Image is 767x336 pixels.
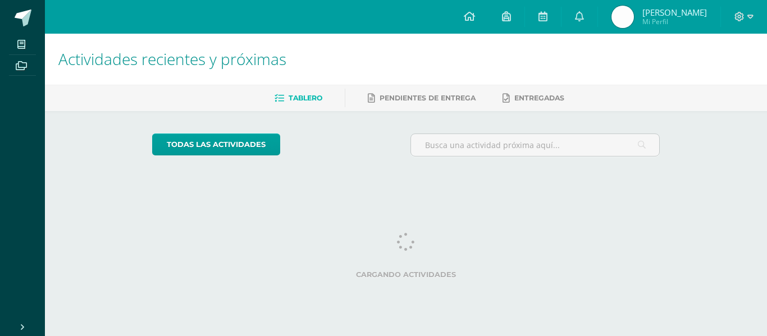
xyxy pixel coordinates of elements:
[642,7,707,18] span: [PERSON_NAME]
[152,270,660,279] label: Cargando actividades
[503,89,564,107] a: Entregadas
[58,48,286,70] span: Actividades recientes y próximas
[514,94,564,102] span: Entregadas
[152,134,280,155] a: todas las Actividades
[380,94,476,102] span: Pendientes de entrega
[275,89,322,107] a: Tablero
[642,17,707,26] span: Mi Perfil
[611,6,634,28] img: 0851b177bad5b4d3e70f86af8a91b0bb.png
[368,89,476,107] a: Pendientes de entrega
[289,94,322,102] span: Tablero
[411,134,660,156] input: Busca una actividad próxima aquí...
